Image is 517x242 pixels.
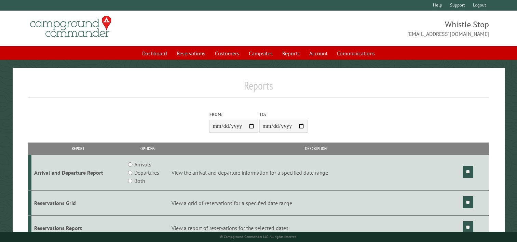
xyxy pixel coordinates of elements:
[171,215,462,240] td: View a report of reservations for the selected dates
[134,160,151,169] label: Arrivals
[138,47,171,60] a: Dashboard
[259,111,308,118] label: To:
[171,191,462,216] td: View a grid of reservations for a specified date range
[305,47,331,60] a: Account
[259,19,489,38] span: Whistle Stop [EMAIL_ADDRESS][DOMAIN_NAME]
[134,169,159,177] label: Departures
[209,111,258,118] label: From:
[173,47,209,60] a: Reservations
[31,215,125,240] td: Reservations Report
[28,13,113,40] img: Campground Commander
[31,143,125,154] th: Report
[31,191,125,216] td: Reservations Grid
[31,155,125,191] td: Arrival and Departure Report
[28,79,489,98] h1: Reports
[211,47,243,60] a: Customers
[333,47,379,60] a: Communications
[245,47,277,60] a: Campsites
[171,143,462,154] th: Description
[134,177,145,185] label: Both
[125,143,171,154] th: Options
[278,47,304,60] a: Reports
[220,234,297,239] small: © Campground Commander LLC. All rights reserved.
[171,155,462,191] td: View the arrival and departure information for a specified date range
